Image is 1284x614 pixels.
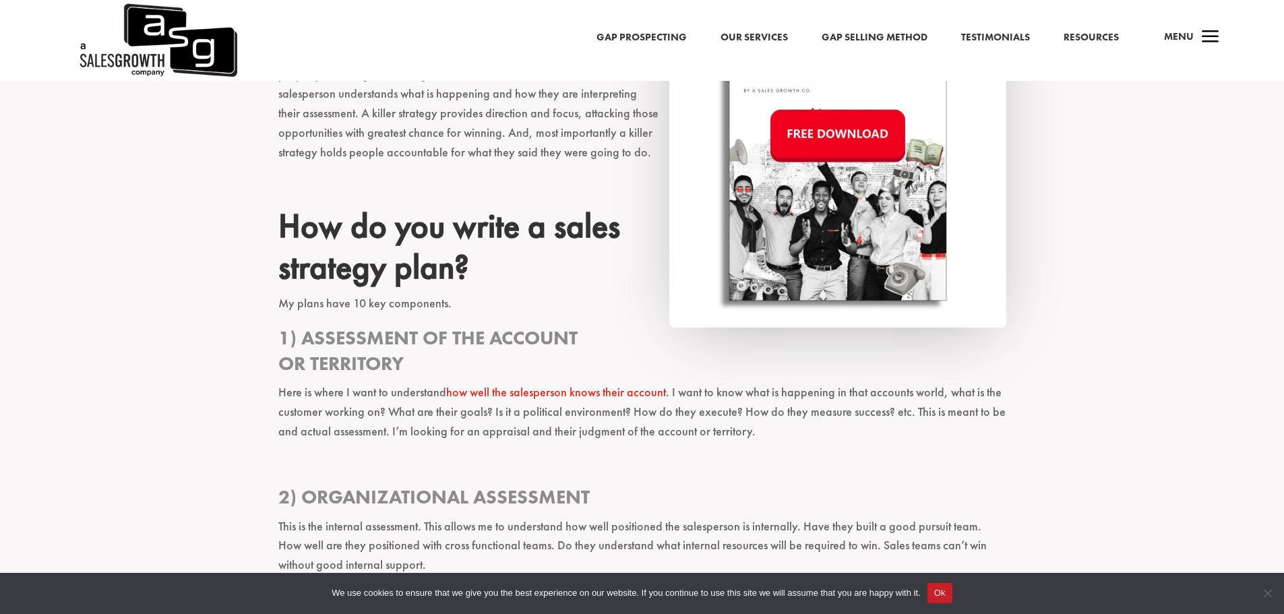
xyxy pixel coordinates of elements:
h2: How do you write a sales strategy plan? [278,206,1006,294]
h3: 1) Assessment of the account or territory [278,326,1006,383]
a: Resources [1064,29,1119,47]
span: Menu [1164,30,1194,43]
button: Ok [927,583,952,603]
span: We use cookies to ensure that we give you the best experience on our website. If you continue to ... [332,586,920,600]
p: Here is where I want to understand . I want to know what is happening in that accounts world, wha... [278,383,1006,453]
p: A killer sales strategy will demonstrate a strong assessment of the account or territory. It will... [278,26,1006,175]
span: a [1197,24,1224,51]
p: This is the internal assessment. This allows me to understand how well positioned the salesperson... [278,517,1006,587]
a: Gap Prospecting [597,29,687,47]
h3: 2) Organizational Assessment [278,485,1006,516]
a: how well the salesperson knows their account [446,384,666,400]
p: My plans have 10 key components. [278,294,1006,326]
a: Testimonials [961,29,1030,47]
span: No [1260,586,1274,600]
a: Gap Selling Method [822,29,927,47]
a: Our Services [721,29,788,47]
